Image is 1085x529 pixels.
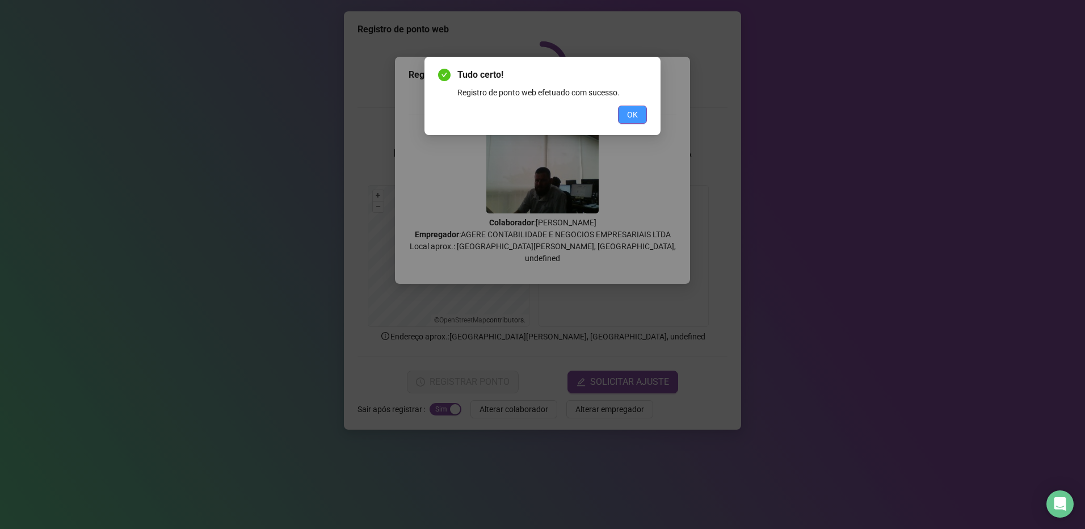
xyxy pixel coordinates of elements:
div: Registro de ponto web efetuado com sucesso. [457,86,647,99]
span: check-circle [438,69,451,81]
button: OK [618,106,647,124]
div: Open Intercom Messenger [1046,490,1074,518]
span: Tudo certo! [457,68,647,82]
span: OK [627,108,638,121]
